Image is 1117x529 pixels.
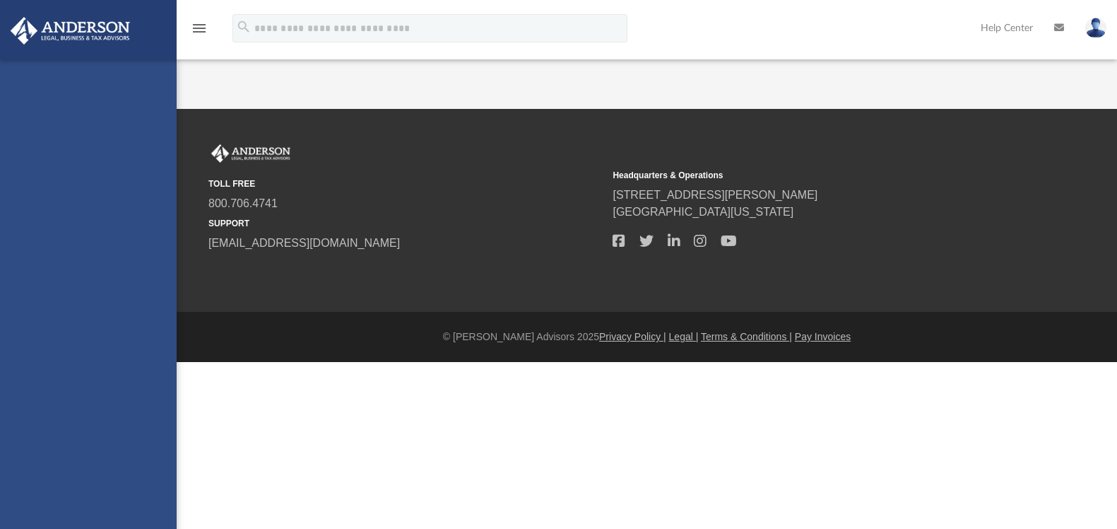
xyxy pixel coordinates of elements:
a: Pay Invoices [795,331,851,342]
img: Anderson Advisors Platinum Portal [6,17,134,45]
a: 800.706.4741 [208,197,278,209]
a: [STREET_ADDRESS][PERSON_NAME] [613,189,817,201]
a: Terms & Conditions | [701,331,792,342]
a: menu [191,27,208,37]
small: Headquarters & Operations [613,169,1007,182]
img: User Pic [1085,18,1106,38]
div: © [PERSON_NAME] Advisors 2025 [177,330,1117,344]
small: SUPPORT [208,217,603,230]
img: Anderson Advisors Platinum Portal [208,144,293,163]
a: Privacy Policy | [599,331,666,342]
a: [GEOGRAPHIC_DATA][US_STATE] [613,206,793,218]
small: TOLL FREE [208,178,603,190]
i: search [236,19,252,35]
a: Legal | [669,331,699,342]
a: [EMAIL_ADDRESS][DOMAIN_NAME] [208,237,400,249]
i: menu [191,20,208,37]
